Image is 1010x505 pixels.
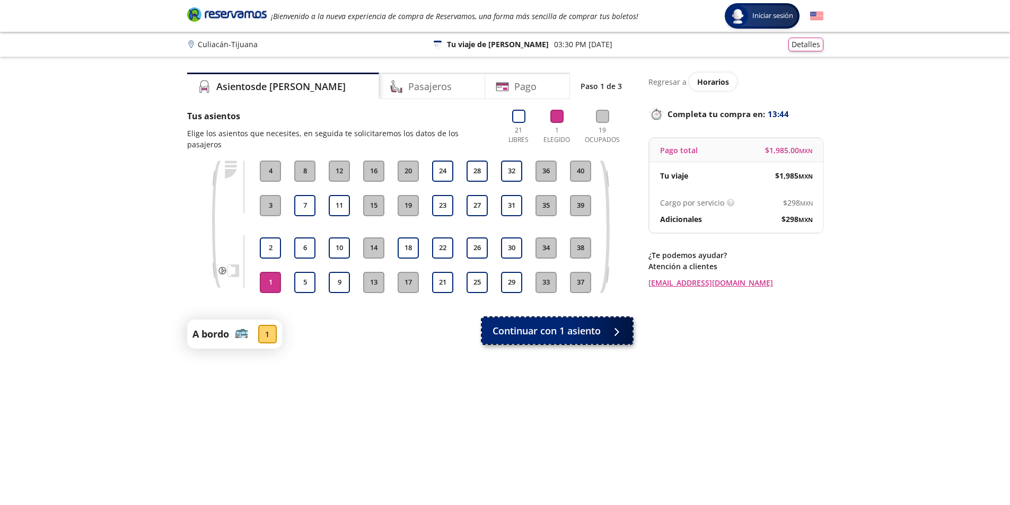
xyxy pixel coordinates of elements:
[768,108,789,120] span: 13:44
[363,161,384,182] button: 16
[570,272,591,293] button: 37
[781,214,813,225] span: $ 298
[501,237,522,259] button: 30
[329,161,350,182] button: 12
[765,145,813,156] span: $ 1,985.00
[467,272,488,293] button: 25
[660,170,688,181] p: Tu viaje
[648,73,823,91] div: Regresar a ver horarios
[187,6,267,22] i: Brand Logo
[783,197,813,208] span: $ 298
[493,324,601,338] span: Continuar con 1 asiento
[447,39,549,50] p: Tu viaje de [PERSON_NAME]
[187,128,494,150] p: Elige los asientos que necesites, en seguida te solicitaremos los datos de los pasajeros
[432,237,453,259] button: 22
[660,197,724,208] p: Cargo por servicio
[329,195,350,216] button: 11
[570,195,591,216] button: 39
[363,272,384,293] button: 13
[363,195,384,216] button: 15
[329,237,350,259] button: 10
[648,277,823,288] a: [EMAIL_ADDRESS][DOMAIN_NAME]
[467,161,488,182] button: 28
[648,76,687,87] p: Regresar a
[535,195,557,216] button: 35
[660,214,702,225] p: Adicionales
[187,110,494,122] p: Tus asientos
[648,250,823,261] p: ¿Te podemos ayudar?
[398,272,419,293] button: 17
[258,325,277,343] div: 1
[697,77,729,87] span: Horarios
[535,161,557,182] button: 36
[294,272,315,293] button: 5
[294,195,315,216] button: 7
[260,161,281,182] button: 4
[800,199,813,207] small: MXN
[260,195,281,216] button: 3
[294,237,315,259] button: 6
[363,237,384,259] button: 14
[581,81,622,92] p: Paso 1 de 3
[660,145,698,156] p: Pago total
[408,79,452,94] h4: Pasajeros
[432,195,453,216] button: 23
[535,237,557,259] button: 34
[748,11,797,21] span: Iniciar sesión
[260,237,281,259] button: 2
[514,79,537,94] h4: Pago
[799,147,813,155] small: MXN
[798,216,813,224] small: MXN
[581,126,625,145] p: 19 Ocupados
[482,317,633,344] button: Continuar con 1 asiento
[187,6,267,25] a: Brand Logo
[467,195,488,216] button: 27
[260,272,281,293] button: 1
[810,10,823,23] button: English
[535,272,557,293] button: 33
[198,39,258,50] p: Culiacán - Tijuana
[398,161,419,182] button: 20
[432,161,453,182] button: 24
[570,161,591,182] button: 40
[271,11,638,21] em: ¡Bienvenido a la nueva experiencia de compra de Reservamos, una forma más sencilla de comprar tus...
[648,107,823,121] p: Completa tu compra en :
[541,126,573,145] p: 1 Elegido
[192,327,229,341] p: A bordo
[432,272,453,293] button: 21
[554,39,612,50] p: 03:30 PM [DATE]
[504,126,533,145] p: 21 Libres
[501,161,522,182] button: 32
[216,79,346,94] h4: Asientos de [PERSON_NAME]
[788,38,823,51] button: Detalles
[570,237,591,259] button: 38
[501,272,522,293] button: 29
[501,195,522,216] button: 31
[648,261,823,272] p: Atención a clientes
[398,195,419,216] button: 19
[798,172,813,180] small: MXN
[775,170,813,181] span: $ 1,985
[467,237,488,259] button: 26
[398,237,419,259] button: 18
[294,161,315,182] button: 8
[329,272,350,293] button: 9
